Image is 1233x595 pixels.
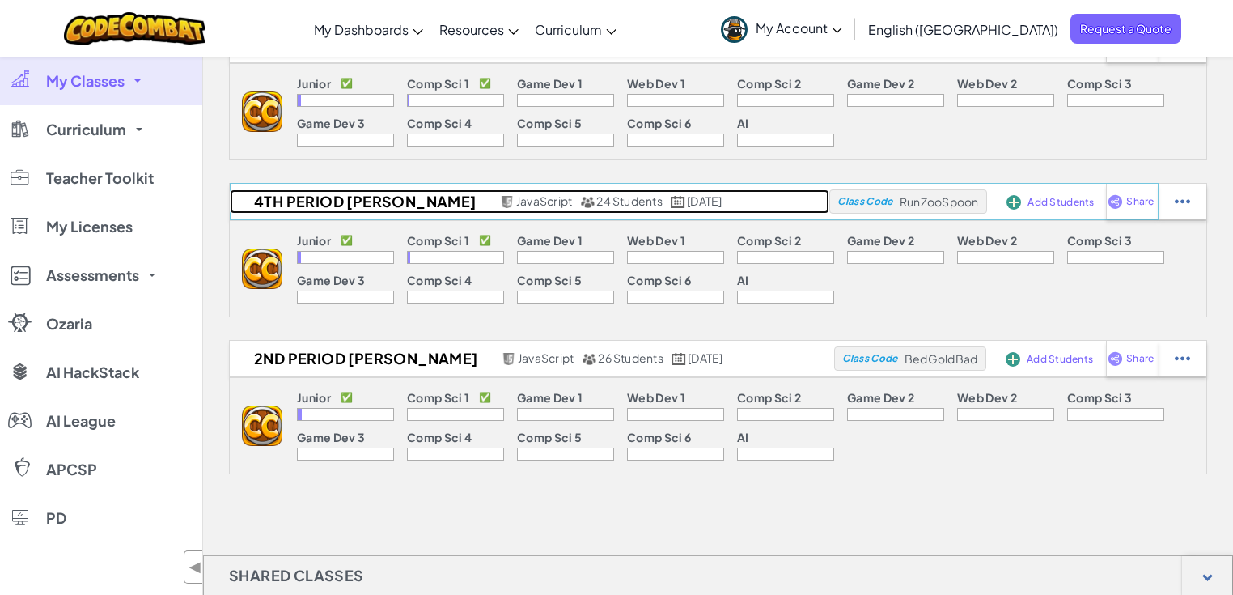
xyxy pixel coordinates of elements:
[627,274,691,287] p: Comp Sci 6
[737,274,749,287] p: AI
[1126,354,1154,363] span: Share
[1006,195,1021,210] img: IconAddStudents.svg
[737,431,749,444] p: AI
[230,189,829,214] a: 4th Period [PERSON_NAME] JavaScript 24 Students [DATE]
[957,234,1017,247] p: Web Dev 2
[1067,234,1132,247] p: Comp Sci 3
[297,391,331,404] p: Junior
[756,19,842,36] span: My Account
[230,189,496,214] h2: 4th Period [PERSON_NAME]
[516,193,572,208] span: JavaScript
[713,3,850,54] a: My Account
[527,7,625,51] a: Curriculum
[297,117,365,130] p: Game Dev 3
[46,317,92,331] span: Ozaria
[341,234,353,247] p: ✅
[407,274,472,287] p: Comp Sci 4
[627,431,691,444] p: Comp Sci 6
[517,77,583,90] p: Game Dev 1
[46,122,126,137] span: Curriculum
[905,351,978,366] span: BedGoldBad
[671,196,685,208] img: calendar.svg
[297,234,331,247] p: Junior
[627,234,685,247] p: Web Dev 1
[479,234,491,247] p: ✅
[306,7,431,51] a: My Dashboards
[517,391,583,404] p: Game Dev 1
[847,234,914,247] p: Game Dev 2
[860,7,1066,51] a: English ([GEOGRAPHIC_DATA])
[502,353,516,365] img: javascript.png
[687,193,722,208] span: [DATE]
[1067,77,1132,90] p: Comp Sci 3
[580,196,595,208] img: MultipleUsers.png
[842,354,897,363] span: Class Code
[407,234,469,247] p: Comp Sci 1
[837,197,892,206] span: Class Code
[64,12,205,45] img: CodeCombat logo
[596,193,663,208] span: 24 Students
[439,21,504,38] span: Resources
[737,234,801,247] p: Comp Sci 2
[1108,194,1123,209] img: IconShare_Purple.svg
[598,351,663,365] span: 26 Students
[900,194,979,209] span: RunZooSpoon
[688,351,722,365] span: [DATE]
[297,431,365,444] p: Game Dev 3
[407,117,472,130] p: Comp Sci 4
[1126,197,1154,206] span: Share
[868,21,1058,38] span: English ([GEOGRAPHIC_DATA])
[582,353,596,365] img: MultipleUsers.png
[1108,351,1123,366] img: IconShare_Purple.svg
[517,234,583,247] p: Game Dev 1
[1070,14,1181,44] a: Request a Quote
[242,249,282,289] img: logo
[627,391,685,404] p: Web Dev 1
[46,365,139,380] span: AI HackStack
[737,117,749,130] p: AI
[517,274,582,287] p: Comp Sci 5
[297,274,365,287] p: Game Dev 3
[46,171,154,185] span: Teacher Toolkit
[407,431,472,444] p: Comp Sci 4
[672,353,686,365] img: calendar.svg
[847,391,914,404] p: Game Dev 2
[535,21,602,38] span: Curriculum
[189,555,202,579] span: ◀
[957,391,1017,404] p: Web Dev 2
[847,77,914,90] p: Game Dev 2
[517,117,582,130] p: Comp Sci 5
[957,77,1017,90] p: Web Dev 2
[242,406,282,446] img: logo
[1175,194,1190,209] img: IconStudentEllipsis.svg
[517,431,582,444] p: Comp Sci 5
[518,351,574,365] span: JavaScript
[1027,355,1093,364] span: Add Students
[46,414,116,428] span: AI League
[627,77,685,90] p: Web Dev 1
[341,391,353,404] p: ✅
[314,21,409,38] span: My Dashboards
[297,77,331,90] p: Junior
[407,77,469,90] p: Comp Sci 1
[1006,352,1020,367] img: IconAddStudents.svg
[737,77,801,90] p: Comp Sci 2
[46,74,125,88] span: My Classes
[46,219,133,234] span: My Licenses
[737,391,801,404] p: Comp Sci 2
[500,196,515,208] img: javascript.png
[230,346,834,371] a: 2nd Period [PERSON_NAME] JavaScript 26 Students [DATE]
[1027,198,1094,207] span: Add Students
[721,16,748,43] img: avatar
[627,117,691,130] p: Comp Sci 6
[230,346,498,371] h2: 2nd Period [PERSON_NAME]
[431,7,527,51] a: Resources
[407,391,469,404] p: Comp Sci 1
[479,77,491,90] p: ✅
[479,391,491,404] p: ✅
[46,268,139,283] span: Assessments
[1175,351,1190,366] img: IconStudentEllipsis.svg
[341,77,353,90] p: ✅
